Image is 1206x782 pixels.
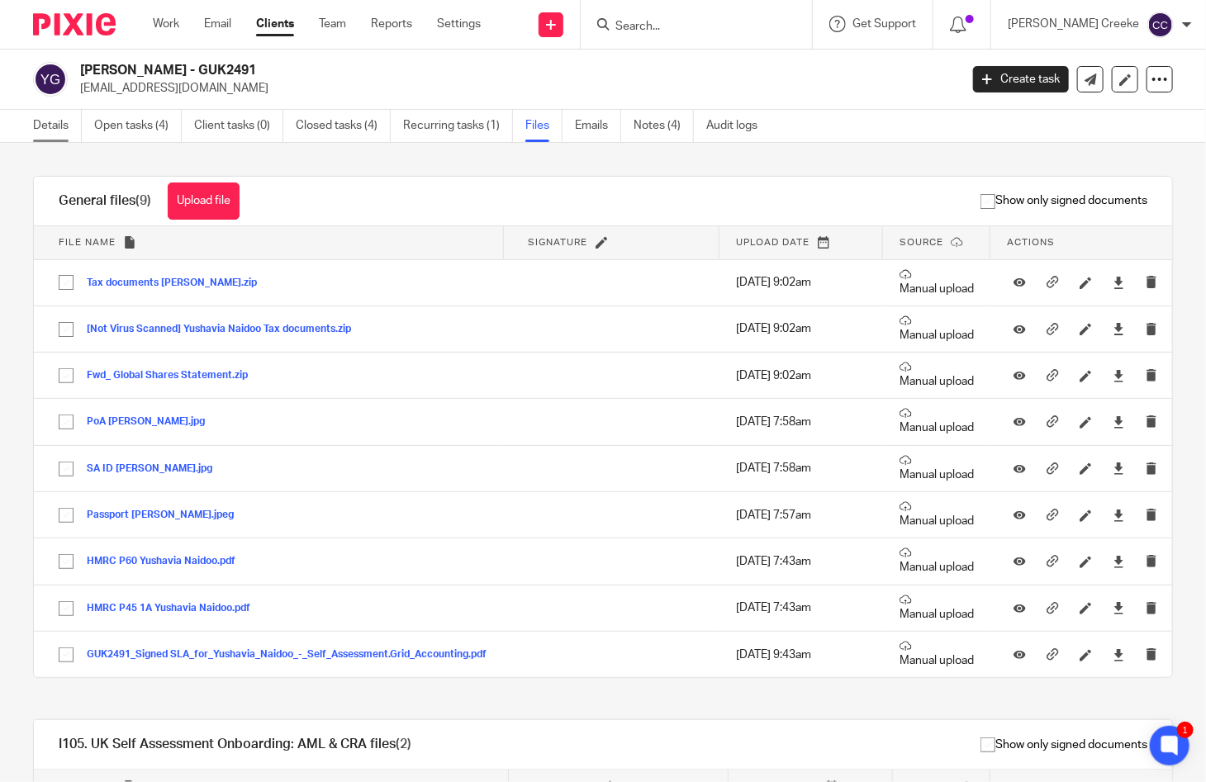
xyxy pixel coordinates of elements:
a: Client tasks (0) [194,110,283,142]
a: Work [153,16,179,32]
a: Files [525,110,563,142]
input: Select [50,360,82,391]
input: Select [50,267,82,298]
p: [DATE] 7:43am [736,553,867,570]
input: Select [50,314,82,345]
a: Download [1113,367,1125,384]
input: Select [50,406,82,438]
a: Download [1113,414,1125,430]
input: Select [50,453,82,485]
p: Manual upload [900,268,974,297]
a: Download [1113,647,1125,663]
a: Emails [575,110,621,142]
button: Fwd_ Global Shares Statement.zip [87,370,260,382]
h2: [PERSON_NAME] - GUK2491 [80,62,775,79]
p: Manual upload [900,500,974,529]
a: Open tasks (4) [94,110,182,142]
button: Upload file [168,182,240,220]
p: [DATE] 7:58am [736,460,867,476]
a: Email [204,16,231,32]
p: [DATE] 9:02am [736,367,867,384]
p: [DATE] 9:43am [736,647,867,663]
p: [EMAIL_ADDRESS][DOMAIN_NAME] [80,80,948,97]
p: [DATE] 7:58am [736,414,867,430]
a: Closed tasks (4) [296,110,391,142]
span: Upload date [736,238,810,247]
input: Select [50,546,82,577]
p: [PERSON_NAME] Creeke [1008,16,1139,32]
button: Passport [PERSON_NAME].jpeg [87,509,246,521]
p: [DATE] 9:02am [736,320,867,337]
img: Pixie [33,13,116,36]
img: svg%3E [33,62,68,97]
input: Select [50,639,82,671]
a: Download [1113,553,1125,570]
p: Manual upload [900,640,974,669]
span: Signature [529,238,588,247]
span: Get Support [852,18,916,30]
a: Settings [437,16,481,32]
div: 1 [1177,722,1194,738]
p: [DATE] 9:02am [736,274,867,291]
span: Show only signed documents [980,737,1147,753]
span: (9) [135,194,151,207]
p: Manual upload [900,407,974,436]
a: Reports [371,16,412,32]
button: GUK2491_Signed SLA_for_Yushavia_Naidoo_-_Self_Assessment.Grid_Accounting.pdf [87,649,499,661]
button: HMRC P60 Yushavia Naidoo.pdf [87,556,248,567]
h1: I105. UK Self Assessment Onboarding: AML & CRA files [59,736,411,753]
h1: General files [59,192,151,210]
span: Show only signed documents [980,192,1147,209]
p: Manual upload [900,454,974,483]
input: Select [50,593,82,624]
img: svg%3E [1147,12,1174,38]
a: Download [1113,320,1125,337]
p: [DATE] 7:43am [736,600,867,616]
p: Manual upload [900,547,974,576]
a: Clients [256,16,294,32]
a: Download [1113,507,1125,524]
button: HMRC P45 1A Yushavia Naidoo.pdf [87,603,263,614]
p: [DATE] 7:57am [736,507,867,524]
a: Create task [973,66,1069,92]
p: Manual upload [900,594,974,623]
a: Download [1113,460,1125,476]
span: File name [59,238,116,247]
input: Search [614,20,762,35]
span: Actions [1007,238,1055,247]
button: PoA [PERSON_NAME].jpg [87,416,217,428]
p: Manual upload [900,315,974,344]
a: Recurring tasks (1) [403,110,513,142]
a: Download [1113,274,1125,291]
input: Select [50,500,82,531]
a: Download [1113,600,1125,616]
span: (2) [396,737,411,751]
a: Audit logs [706,110,770,142]
p: Manual upload [900,361,974,390]
span: Source [900,238,943,247]
button: [Not Virus Scanned] Yushavia Naidoo Tax documents.zip [87,324,363,335]
a: Notes (4) [634,110,694,142]
a: Team [319,16,346,32]
button: Tax documents [PERSON_NAME].zip [87,277,269,289]
button: SA ID [PERSON_NAME].jpg [87,463,225,475]
a: Details [33,110,82,142]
